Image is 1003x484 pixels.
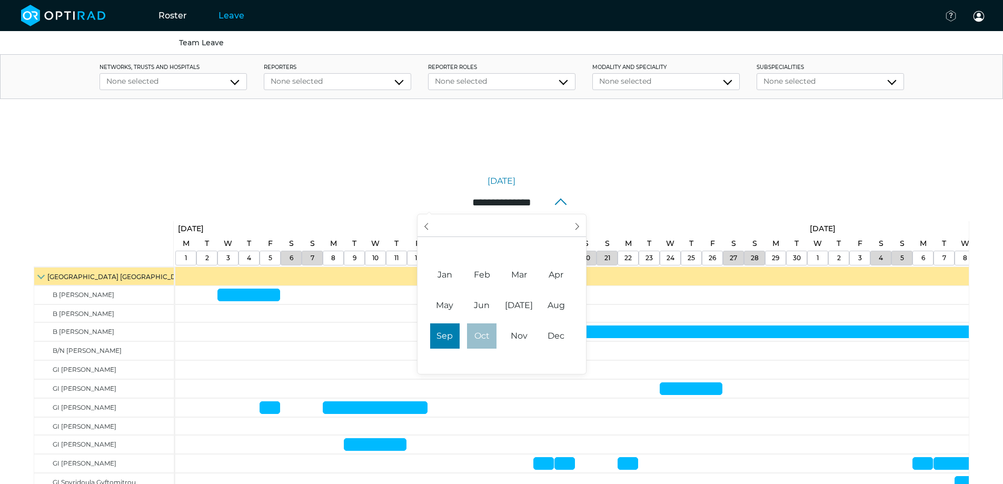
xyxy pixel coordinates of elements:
div: None selected [271,76,404,87]
span: GI [PERSON_NAME] [53,366,116,373]
a: September 4, 2025 [244,251,254,265]
a: September 22, 2025 [622,251,634,265]
a: September 8, 2025 [329,251,338,265]
input: Year [484,220,519,231]
div: None selected [106,76,240,87]
a: September 3, 2025 [224,251,233,265]
a: September 5, 2025 [265,236,275,251]
label: Modality and Speciality [592,63,740,71]
a: October 4, 2025 [876,236,886,251]
a: September 23, 2025 [644,236,654,251]
span: January 1, 2025 [430,262,460,288]
label: Reporter roles [428,63,575,71]
a: September 11, 2025 [392,251,401,265]
a: September 7, 2025 [308,251,317,265]
a: September 6, 2025 [287,251,296,265]
span: May 1, 2025 [430,293,460,318]
span: October 1, 2025 [467,323,496,349]
a: September 24, 2025 [664,251,677,265]
a: September 11, 2025 [392,236,401,251]
span: July 1, 2025 [504,293,534,318]
a: September 30, 2025 [792,236,801,251]
span: April 1, 2025 [541,262,571,288]
a: October 1, 2025 [814,251,821,265]
span: November 1, 2025 [504,323,534,349]
span: June 1, 2025 [467,293,496,318]
a: October 2, 2025 [835,251,843,265]
a: October 3, 2025 [855,236,865,251]
a: October 1, 2025 [811,236,825,251]
a: September 29, 2025 [769,251,782,265]
span: B [PERSON_NAME] [53,291,114,299]
span: B/N [PERSON_NAME] [53,347,122,354]
span: December 1, 2025 [541,323,571,349]
a: September 26, 2025 [706,251,719,265]
a: September 12, 2025 [412,251,423,265]
a: September 24, 2025 [663,236,677,251]
label: networks, trusts and hospitals [100,63,247,71]
span: GI [PERSON_NAME] [53,440,116,448]
img: brand-opti-rad-logos-blue-and-white-d2f68631ba2948856bd03f2d395fb146ddc8fb01b4b6e9315ea85fa773367... [21,5,106,26]
a: October 7, 2025 [939,236,949,251]
label: Subspecialities [757,63,904,71]
a: September 21, 2025 [602,236,612,251]
a: September 20, 2025 [580,251,593,265]
a: October 6, 2025 [919,251,928,265]
a: September 28, 2025 [748,251,761,265]
span: [GEOGRAPHIC_DATA] [GEOGRAPHIC_DATA] [47,273,191,281]
a: October 1, 2025 [807,221,838,236]
a: September 22, 2025 [622,236,634,251]
a: October 5, 2025 [898,251,907,265]
span: GI [PERSON_NAME] [53,459,116,467]
a: September 7, 2025 [307,236,317,251]
a: September 10, 2025 [370,251,381,265]
span: GI [PERSON_NAME] [53,403,116,411]
a: September 28, 2025 [750,236,760,251]
a: September 29, 2025 [770,236,782,251]
a: September 4, 2025 [244,236,254,251]
a: September 1, 2025 [182,251,190,265]
a: September 26, 2025 [708,236,718,251]
a: October 6, 2025 [917,236,929,251]
span: B [PERSON_NAME] [53,310,114,318]
label: Reporters [264,63,411,71]
a: September 2, 2025 [202,236,212,251]
a: September 30, 2025 [790,251,803,265]
a: September 27, 2025 [729,236,739,251]
a: Team Leave [179,38,224,47]
a: September 20, 2025 [581,236,591,251]
a: September 27, 2025 [727,251,740,265]
span: August 1, 2025 [541,293,571,318]
span: February 1, 2025 [467,262,496,288]
a: September 10, 2025 [369,236,382,251]
a: October 2, 2025 [834,236,843,251]
div: None selected [435,76,569,87]
a: September 1, 2025 [180,236,192,251]
span: GI [PERSON_NAME] [53,422,116,430]
a: October 5, 2025 [897,236,907,251]
a: October 4, 2025 [876,251,886,265]
a: September 9, 2025 [350,236,359,251]
a: September 23, 2025 [643,251,656,265]
a: September 25, 2025 [687,236,696,251]
a: [DATE] [488,175,515,187]
a: September 1, 2025 [175,221,206,236]
a: September 25, 2025 [685,251,698,265]
a: September 8, 2025 [327,236,340,251]
a: October 8, 2025 [958,236,972,251]
a: September 3, 2025 [221,236,235,251]
a: September 9, 2025 [350,251,359,265]
a: September 2, 2025 [203,251,212,265]
span: B [PERSON_NAME] [53,328,114,335]
a: September 5, 2025 [266,251,275,265]
div: None selected [599,76,733,87]
a: October 3, 2025 [856,251,865,265]
a: October 7, 2025 [940,251,949,265]
span: March 1, 2025 [504,262,534,288]
div: None selected [763,76,897,87]
span: GI [PERSON_NAME] [53,384,116,392]
a: September 6, 2025 [286,236,296,251]
a: September 12, 2025 [413,236,423,251]
span: September 1, 2025 [430,323,460,349]
a: September 21, 2025 [602,251,613,265]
